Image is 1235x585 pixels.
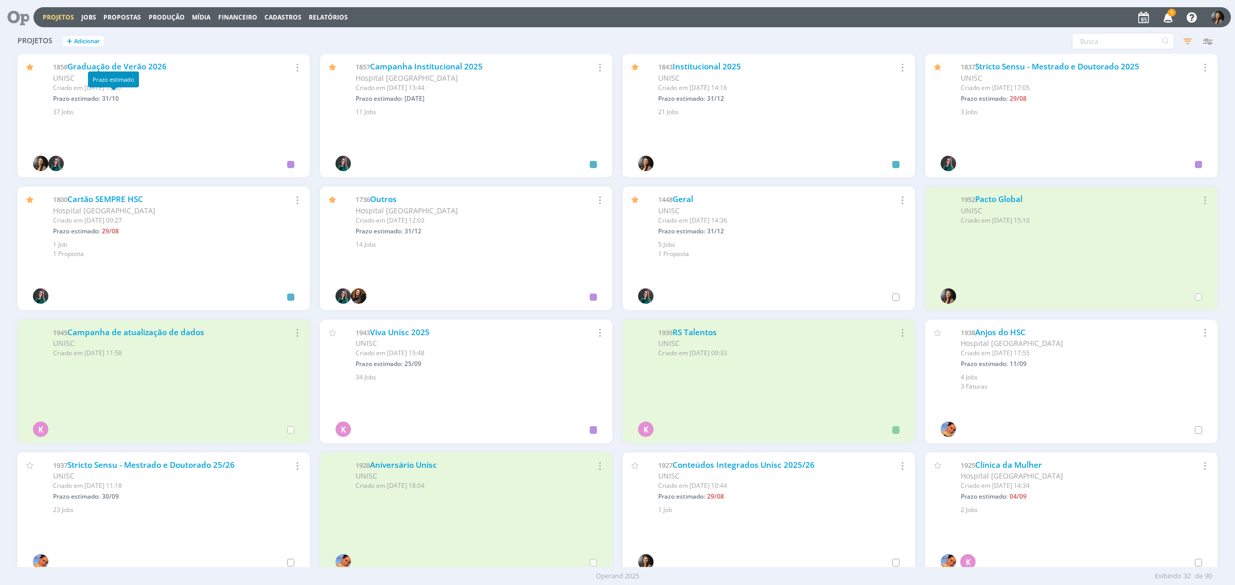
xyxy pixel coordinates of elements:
a: Relatórios [309,13,348,22]
a: Pacto Global [975,194,1022,205]
a: Mídia [192,13,210,22]
a: Geral [673,194,693,205]
span: 25/09 [404,359,421,368]
img: L [336,554,351,570]
img: B [941,288,956,304]
div: K [33,422,48,437]
span: 1800 [53,195,67,204]
span: 29/08 [707,492,724,501]
a: Viva Unisc 2025 [370,327,430,338]
span: 29/08 [102,227,119,235]
span: 1925 [961,461,975,470]
div: Prazo estimado [88,71,139,87]
div: K [336,422,351,437]
button: 1 [1157,8,1178,27]
span: 32 [1184,571,1191,581]
a: Campanha Institucional 2025 [370,61,483,72]
img: R [33,288,48,304]
a: Graduação de Verão 2026 [67,61,167,72]
span: UNISC [658,338,680,348]
span: Exibindo [1155,571,1181,581]
span: Prazo estimado: [961,94,1008,103]
a: Outros [370,194,397,205]
img: R [336,156,351,171]
span: Prazo estimado: [53,94,100,103]
span: Hospital [GEOGRAPHIC_DATA] [961,338,1063,348]
div: 1 Proposta [53,249,297,259]
div: Criado em [DATE] 10:44 [658,481,861,490]
span: Projetos [17,36,52,45]
span: Hospital [GEOGRAPHIC_DATA] [961,471,1063,481]
button: Projetos [40,13,77,22]
span: 1837 [961,62,975,71]
span: 1 [1168,9,1176,16]
span: 31/12 [707,227,724,235]
span: UNISC [961,73,982,83]
button: B [1211,8,1225,26]
span: 1858 [53,62,67,71]
span: 1927 [658,461,673,470]
a: Financeiro [218,13,257,22]
span: 30/09 [102,492,119,501]
span: 29/08 [1010,94,1027,103]
a: Anjos do HSC [975,327,1026,338]
div: 3 Jobs [961,107,1205,117]
div: Criado em [DATE] 17:05 [961,83,1164,93]
button: Mídia [189,13,214,22]
div: K [960,554,976,570]
input: Busca [1072,33,1174,49]
span: 1928 [356,461,370,470]
span: Prazo estimado: [356,359,402,368]
span: + [67,36,72,47]
span: Hospital [GEOGRAPHIC_DATA] [356,73,458,83]
button: Relatórios [306,13,351,22]
div: Criado em [DATE] 13:57 [53,83,256,93]
div: 1 Job [658,505,903,515]
img: B [638,554,654,570]
a: Projetos [43,13,74,22]
span: 31/10 [102,94,119,103]
span: 90 [1205,571,1212,581]
div: 14 Jobs [356,240,600,249]
div: Criado em [DATE] 11:58 [53,349,256,358]
button: +Adicionar [63,36,104,47]
span: 04/09 [1010,492,1027,501]
img: R [48,156,64,171]
span: Prazo estimado: [658,94,705,103]
span: Hospital [GEOGRAPHIC_DATA] [53,206,155,215]
button: Financeiro [215,13,260,22]
div: 11 Jobs [356,107,600,117]
a: Stricto Sensu - Mestrado e Doutorado 2025 [975,61,1139,72]
button: Jobs [78,13,99,22]
img: R [638,288,654,304]
div: Criado em [DATE] 15:10 [961,216,1164,225]
span: Cadastros [264,13,302,22]
div: Criado em [DATE] 17:55 [961,349,1164,358]
span: Prazo estimado: [356,94,402,103]
div: K [638,422,654,437]
span: Hospital [GEOGRAPHIC_DATA] [356,206,458,215]
div: 23 Jobs [53,505,297,515]
span: Adicionar [74,38,100,45]
span: Prazo estimado: [53,492,100,501]
span: 1939 [658,328,673,337]
span: 31/12 [404,227,421,235]
div: 21 Jobs [658,107,903,117]
div: Criado em [DATE] 09:33 [658,349,861,358]
div: 2 Jobs [961,505,1205,515]
img: B [638,156,654,171]
span: Prazo estimado: [53,227,100,235]
img: B [33,156,48,171]
a: Jobs [81,13,96,22]
span: 1857 [356,62,370,71]
div: Criado em [DATE] 09:27 [53,216,256,225]
span: Prazo estimado: [658,492,705,501]
div: 34 Jobs [356,373,600,382]
span: 1945 [53,328,67,337]
img: R [941,156,956,171]
span: Prazo estimado: [356,227,402,235]
button: Propostas [100,13,144,22]
div: Criado em [DATE] 12:03 [356,216,559,225]
img: T [351,288,366,304]
span: Propostas [103,13,141,22]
